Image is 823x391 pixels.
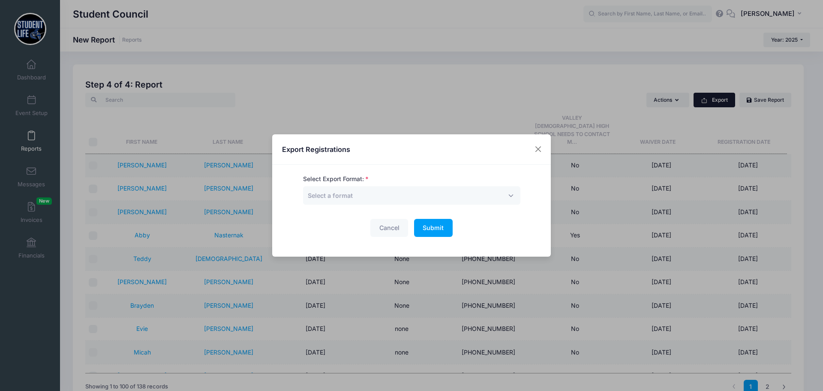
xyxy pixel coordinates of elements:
[423,224,444,231] span: Submit
[531,142,546,157] button: Close
[308,191,353,200] span: Select a format
[303,175,369,184] label: Select Export Format:
[308,192,353,199] span: Select a format
[282,144,350,155] h4: Export Registrations
[370,219,408,237] button: Cancel
[414,219,453,237] button: Submit
[303,186,520,205] span: Select a format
